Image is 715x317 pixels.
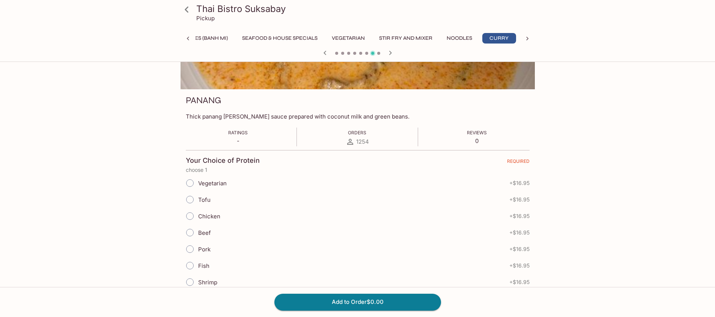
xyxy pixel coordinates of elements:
span: Tofu [198,196,211,203]
button: Seafood & House Specials [238,33,322,44]
span: + $16.95 [509,246,530,252]
span: Orders [348,130,366,135]
span: + $16.95 [509,180,530,186]
button: Sandwiches (Banh Mi) [161,33,232,44]
h4: Your Choice of Protein [186,156,260,165]
span: 1254 [356,138,369,145]
span: + $16.95 [509,279,530,285]
span: + $16.95 [509,263,530,269]
button: Noodles [443,33,476,44]
p: 0 [467,137,487,144]
span: Chicken [198,213,220,220]
p: - [228,137,248,144]
p: Pickup [196,15,215,22]
button: Add to Order$0.00 [274,294,441,310]
h3: Thai Bistro Suksabay [196,3,532,15]
p: Thick panang [PERSON_NAME] sauce prepared with coconut milk and green beans. [186,113,530,120]
p: choose 1 [186,167,530,173]
button: Stir Fry and Mixer [375,33,437,44]
span: Fish [198,262,209,269]
span: Pork [198,246,211,253]
span: Beef [198,229,211,236]
span: + $16.95 [509,197,530,203]
span: Shrimp [198,279,217,286]
span: REQUIRED [507,158,530,167]
span: Ratings [228,130,248,135]
button: Vegetarian [328,33,369,44]
h3: PANANG [186,95,221,106]
span: Reviews [467,130,487,135]
span: + $16.95 [509,230,530,236]
span: + $16.95 [509,213,530,219]
span: Vegetarian [198,180,227,187]
button: Curry [482,33,516,44]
